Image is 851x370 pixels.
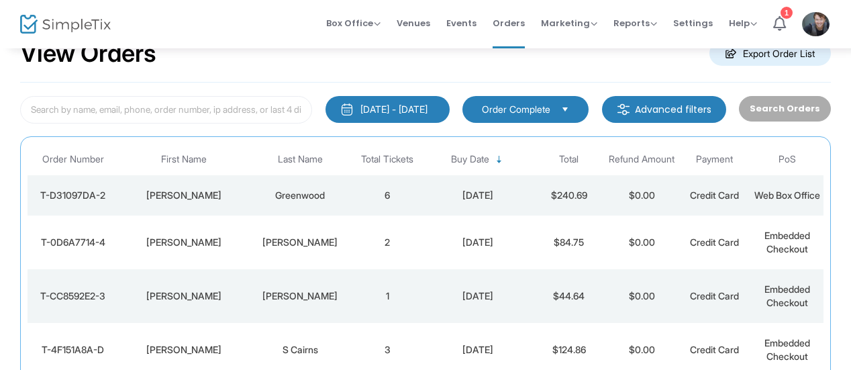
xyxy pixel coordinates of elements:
[20,96,312,124] input: Search by name, email, phone, order number, ip address, or last 4 digits of card
[556,102,574,117] button: Select
[605,216,678,269] td: $0.00
[351,269,423,323] td: 1
[696,154,733,165] span: Payment
[326,96,450,123] button: [DATE] - [DATE]
[781,7,793,19] div: 1
[121,189,246,202] div: Kimberly
[31,289,115,303] div: T-CC8592E2-3
[605,269,678,323] td: $0.00
[161,154,207,165] span: First Name
[31,236,115,249] div: T-0D6A7714-4
[605,175,678,216] td: $0.00
[351,144,423,175] th: Total Tickets
[20,39,156,68] h2: View Orders
[690,290,739,302] span: Credit Card
[764,337,810,362] span: Embedded Checkout
[427,236,529,249] div: 2025-08-16
[764,283,810,308] span: Embedded Checkout
[709,41,831,66] m-button: Export Order List
[617,103,630,116] img: filter
[779,154,796,165] span: PoS
[31,189,115,202] div: T-D31097DA-2
[252,236,348,249] div: Fiola
[252,343,348,357] div: S Cairns
[121,289,246,303] div: Kelly
[427,343,529,357] div: 2025-08-16
[397,6,430,40] span: Venues
[494,154,505,165] span: Sortable
[533,175,605,216] td: $240.69
[605,144,678,175] th: Refund Amount
[729,17,757,30] span: Help
[673,6,713,40] span: Settings
[690,236,739,248] span: Credit Card
[351,175,423,216] td: 6
[602,96,726,123] m-button: Advanced filters
[427,189,529,202] div: 2025-08-16
[533,216,605,269] td: $84.75
[754,189,820,201] span: Web Box Office
[493,6,525,40] span: Orders
[764,230,810,255] span: Embedded Checkout
[690,189,739,201] span: Credit Card
[613,17,657,30] span: Reports
[533,144,605,175] th: Total
[252,289,348,303] div: Shackelton
[278,154,323,165] span: Last Name
[360,103,428,116] div: [DATE] - [DATE]
[252,189,348,202] div: Greenwood
[340,103,354,116] img: monthly
[482,103,550,116] span: Order Complete
[690,344,739,355] span: Credit Card
[451,154,489,165] span: Buy Date
[121,236,246,249] div: Marco
[31,343,115,357] div: T-4F151A8A-D
[541,17,597,30] span: Marketing
[121,343,246,357] div: Alexander
[42,154,104,165] span: Order Number
[326,17,381,30] span: Box Office
[351,216,423,269] td: 2
[446,6,477,40] span: Events
[427,289,529,303] div: 2025-08-16
[533,269,605,323] td: $44.64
